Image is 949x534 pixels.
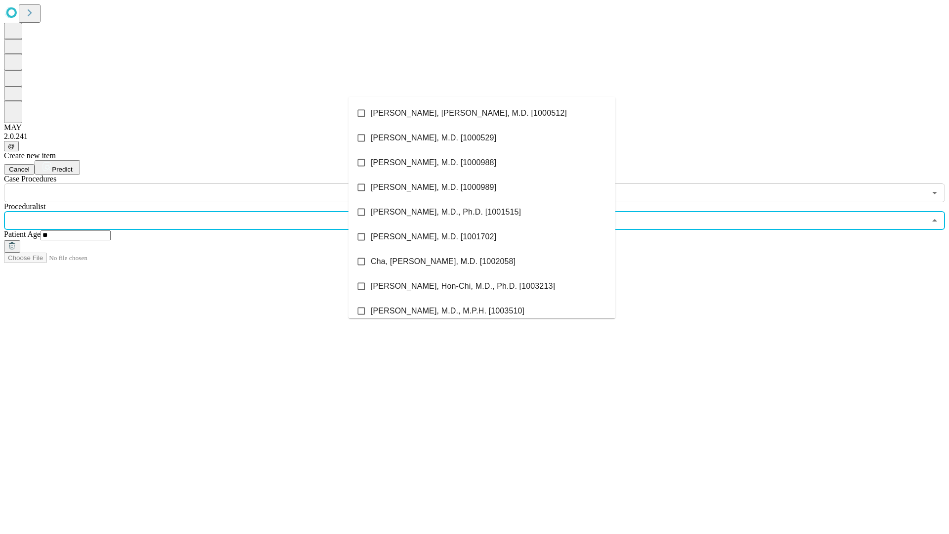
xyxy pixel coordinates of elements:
[928,214,942,227] button: Close
[371,206,521,218] span: [PERSON_NAME], M.D., Ph.D. [1001515]
[4,141,19,151] button: @
[9,166,30,173] span: Cancel
[4,151,56,160] span: Create new item
[4,175,56,183] span: Scheduled Procedure
[371,107,567,119] span: [PERSON_NAME], [PERSON_NAME], M.D. [1000512]
[371,157,496,169] span: [PERSON_NAME], M.D. [1000988]
[371,305,524,317] span: [PERSON_NAME], M.D., M.P.H. [1003510]
[4,202,45,211] span: Proceduralist
[8,142,15,150] span: @
[4,164,35,175] button: Cancel
[52,166,72,173] span: Predict
[928,186,942,200] button: Open
[4,132,945,141] div: 2.0.241
[371,132,496,144] span: [PERSON_NAME], M.D. [1000529]
[371,231,496,243] span: [PERSON_NAME], M.D. [1001702]
[371,256,516,267] span: Cha, [PERSON_NAME], M.D. [1002058]
[35,160,80,175] button: Predict
[371,181,496,193] span: [PERSON_NAME], M.D. [1000989]
[371,280,555,292] span: [PERSON_NAME], Hon-Chi, M.D., Ph.D. [1003213]
[4,123,945,132] div: MAY
[4,230,41,238] span: Patient Age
